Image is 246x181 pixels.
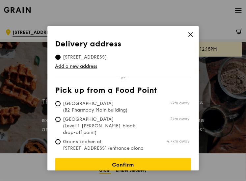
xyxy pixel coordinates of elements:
a: Confirm [55,158,191,172]
input: [STREET_ADDRESS] [55,55,61,60]
span: 4.7km away [167,139,190,144]
th: Delivery address [55,39,191,51]
span: 2km away [171,116,190,121]
span: [GEOGRAPHIC_DATA] (Level 1 [PERSON_NAME] block drop-off point) [55,116,153,136]
th: Pick up from a Food Point [55,86,191,98]
input: Grain's kitchen at [STREET_ADDRESS] (entrance along [PERSON_NAME][GEOGRAPHIC_DATA])4.7km away [55,139,61,144]
input: [GEOGRAPHIC_DATA] (Level 1 [PERSON_NAME] block drop-off point)2km away [55,117,61,122]
span: [GEOGRAPHIC_DATA] (B2 Pharmacy Main building) [55,100,153,114]
span: [STREET_ADDRESS] [55,54,115,61]
span: Grain's kitchen at [STREET_ADDRESS] (entrance along [PERSON_NAME][GEOGRAPHIC_DATA]) [55,139,153,165]
a: Add a new address [55,63,191,70]
span: 2km away [171,100,190,106]
input: [GEOGRAPHIC_DATA] (B2 Pharmacy Main building)2km away [55,101,61,106]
